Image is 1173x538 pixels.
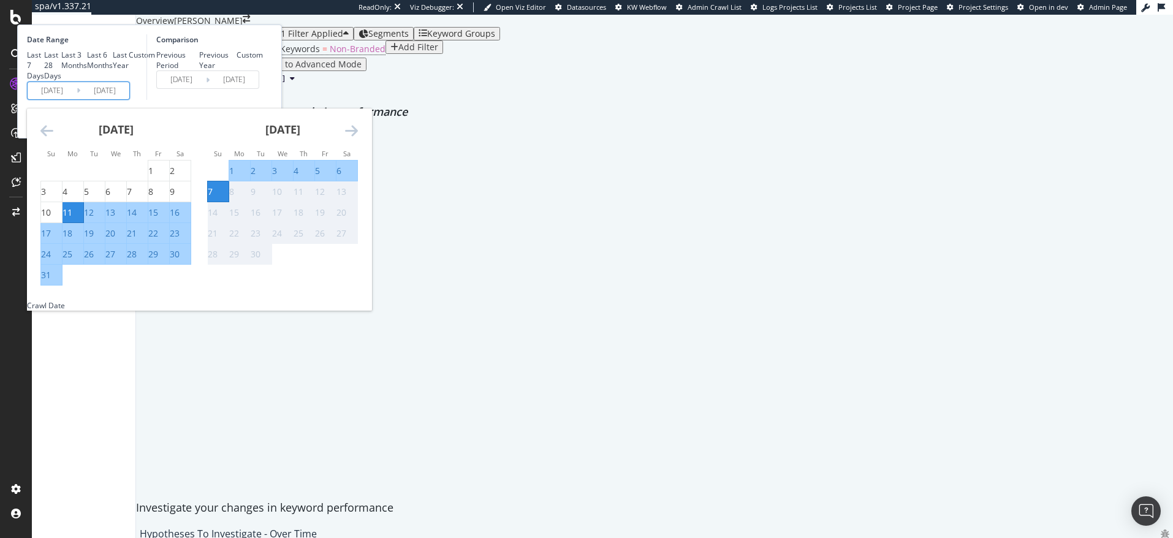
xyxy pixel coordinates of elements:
[148,186,153,198] div: 8
[343,149,351,158] small: Sa
[99,122,134,137] strong: [DATE]
[484,2,546,12] a: Open Viz Editor
[44,50,61,81] div: Last 28 Days
[336,186,346,198] div: 13
[315,223,336,244] td: Not available. Friday, September 26, 2025
[1017,2,1068,12] a: Open in dev
[148,206,158,219] div: 15
[229,206,239,219] div: 15
[105,206,115,219] div: 13
[170,227,180,240] div: 23
[170,202,191,223] td: Selected. Saturday, August 16, 2025
[80,82,129,99] input: End Date
[398,42,438,52] div: Add Filter
[63,186,67,198] div: 4
[41,227,51,240] div: 17
[84,202,105,223] td: Selected. Tuesday, August 12, 2025
[127,181,148,202] td: Choose Thursday, August 7, 2025 as your check-out date. It’s available.
[272,227,282,240] div: 24
[278,149,287,158] small: We
[127,206,137,219] div: 14
[148,223,170,244] td: Selected. Friday, August 22, 2025
[251,186,256,198] div: 9
[136,15,174,27] div: Overview
[41,265,63,286] td: Selected. Sunday, August 31, 2025
[170,244,191,265] td: Selected. Saturday, August 30, 2025
[237,50,263,60] div: Custom
[555,2,606,12] a: Datasources
[251,181,272,202] td: Not available. Tuesday, September 9, 2025
[1131,496,1161,526] div: Open Intercom Messenger
[84,244,105,265] td: Selected. Tuesday, August 26, 2025
[41,244,63,265] td: Selected. Sunday, August 24, 2025
[27,300,65,311] div: Crawl Date
[170,186,175,198] div: 9
[170,181,191,202] td: Choose Saturday, August 9, 2025 as your check-out date. It’s available.
[127,223,148,244] td: Selected. Thursday, August 21, 2025
[61,50,87,70] div: Last 3 Months
[133,149,141,158] small: Th
[272,206,282,219] div: 17
[251,244,272,265] td: Not available. Tuesday, September 30, 2025
[170,248,180,260] div: 30
[294,227,303,240] div: 25
[322,149,328,158] small: Fr
[63,227,72,240] div: 18
[251,248,260,260] div: 30
[199,50,237,70] div: Previous Year
[251,202,272,223] td: Not available. Tuesday, September 16, 2025
[229,161,251,181] td: Selected. Monday, September 1, 2025
[336,202,358,223] td: Not available. Saturday, September 20, 2025
[41,248,51,260] div: 24
[251,165,256,177] div: 2
[496,2,546,12] span: Open Viz Editor
[208,181,229,202] td: Selected as end date. Sunday, September 7, 2025
[41,223,63,244] td: Selected. Sunday, August 17, 2025
[208,202,229,223] td: Not available. Sunday, September 14, 2025
[315,161,336,181] td: Selected. Friday, September 5, 2025
[688,2,742,12] span: Admin Crawl List
[63,202,84,223] td: Selected as start date. Monday, August 11, 2025
[294,202,315,223] td: Not available. Thursday, September 18, 2025
[267,27,354,40] button: 1 Filter Applied
[336,206,346,219] div: 20
[113,50,129,70] div: Last Year
[272,202,294,223] td: Not available. Wednesday, September 17, 2025
[234,149,245,158] small: Mo
[47,149,55,158] small: Su
[427,29,495,39] div: Keyword Groups
[615,2,667,12] a: KW Webflow
[84,206,94,219] div: 12
[1089,2,1127,12] span: Admin Page
[41,181,63,202] td: Choose Sunday, August 3, 2025 as your check-out date. It’s available.
[84,248,94,260] div: 26
[208,223,229,244] td: Not available. Sunday, September 21, 2025
[105,227,115,240] div: 20
[170,223,191,244] td: Selected. Saturday, August 23, 2025
[243,15,250,23] div: arrow-right-arrow-left
[294,181,315,202] td: Not available. Thursday, September 11, 2025
[208,186,213,198] div: 7
[148,227,158,240] div: 22
[148,165,153,177] div: 1
[294,206,303,219] div: 18
[105,244,127,265] td: Selected. Wednesday, August 27, 2025
[368,28,409,39] span: Segments
[272,161,294,181] td: Selected. Wednesday, September 3, 2025
[105,248,115,260] div: 27
[272,181,294,202] td: Not available. Wednesday, September 10, 2025
[84,186,89,198] div: 5
[336,181,358,202] td: Not available. Saturday, September 13, 2025
[87,50,113,70] div: Last 6 Months
[105,186,110,198] div: 6
[251,223,272,244] td: Not available. Tuesday, September 23, 2025
[210,71,259,88] input: End Date
[294,165,298,177] div: 4
[41,269,51,281] div: 31
[359,2,392,12] div: ReadOnly:
[174,15,243,27] div: [PERSON_NAME]
[336,227,346,240] div: 27
[129,50,155,60] div: Custom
